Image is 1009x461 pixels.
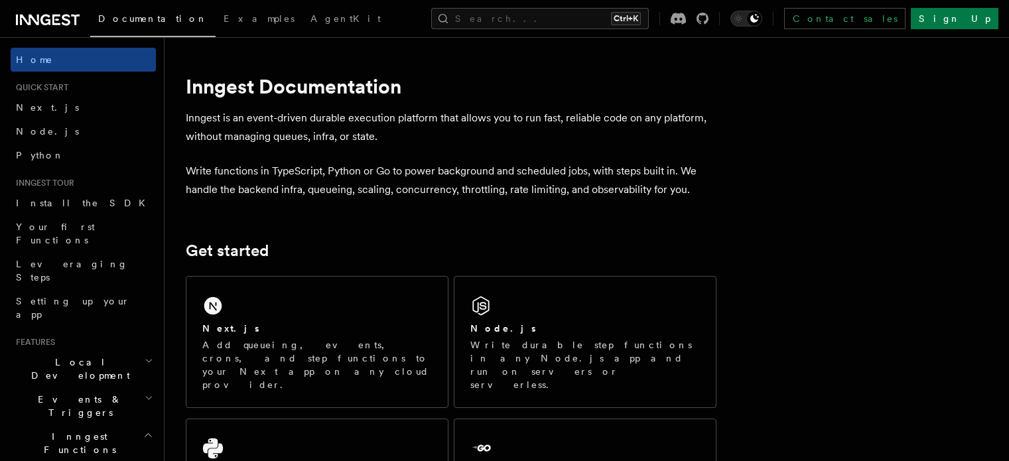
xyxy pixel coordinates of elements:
[310,13,381,24] span: AgentKit
[470,338,700,391] p: Write durable step functions in any Node.js app and run on servers or serverless.
[11,430,143,456] span: Inngest Functions
[16,222,95,245] span: Your first Functions
[224,13,295,24] span: Examples
[11,289,156,326] a: Setting up your app
[11,143,156,167] a: Python
[186,162,716,199] p: Write functions in TypeScript, Python or Go to power background and scheduled jobs, with steps bu...
[11,96,156,119] a: Next.js
[730,11,762,27] button: Toggle dark mode
[11,178,74,188] span: Inngest tour
[11,350,156,387] button: Local Development
[11,393,145,419] span: Events & Triggers
[454,276,716,408] a: Node.jsWrite durable step functions in any Node.js app and run on servers or serverless.
[784,8,906,29] a: Contact sales
[11,387,156,425] button: Events & Triggers
[186,241,269,260] a: Get started
[470,322,536,335] h2: Node.js
[16,53,53,66] span: Home
[11,191,156,215] a: Install the SDK
[431,8,649,29] button: Search...Ctrl+K
[611,12,641,25] kbd: Ctrl+K
[186,74,716,98] h1: Inngest Documentation
[186,109,716,146] p: Inngest is an event-driven durable execution platform that allows you to run fast, reliable code ...
[11,252,156,289] a: Leveraging Steps
[216,4,303,36] a: Examples
[11,48,156,72] a: Home
[11,215,156,252] a: Your first Functions
[98,13,208,24] span: Documentation
[11,119,156,143] a: Node.js
[911,8,998,29] a: Sign Up
[16,102,79,113] span: Next.js
[202,338,432,391] p: Add queueing, events, crons, and step functions to your Next app on any cloud provider.
[16,259,128,283] span: Leveraging Steps
[303,4,389,36] a: AgentKit
[202,322,259,335] h2: Next.js
[11,337,55,348] span: Features
[186,276,448,408] a: Next.jsAdd queueing, events, crons, and step functions to your Next app on any cloud provider.
[11,356,145,382] span: Local Development
[16,198,153,208] span: Install the SDK
[90,4,216,37] a: Documentation
[16,126,79,137] span: Node.js
[16,296,130,320] span: Setting up your app
[11,82,68,93] span: Quick start
[16,150,64,161] span: Python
